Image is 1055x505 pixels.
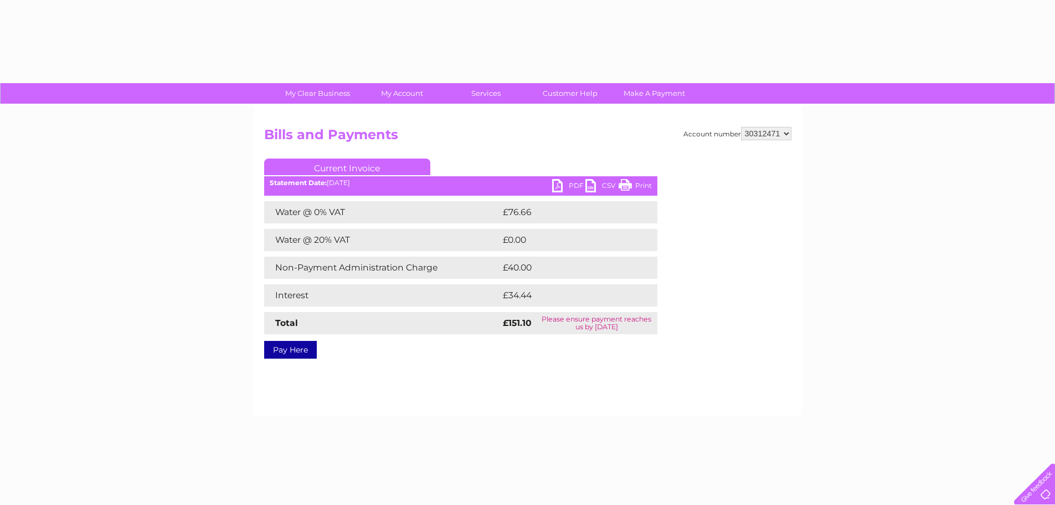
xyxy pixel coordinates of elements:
td: Water @ 20% VAT [264,229,500,251]
h2: Bills and Payments [264,127,791,148]
a: Print [619,179,652,195]
b: Statement Date: [270,178,327,187]
td: Interest [264,284,500,307]
a: Current Invoice [264,159,430,175]
a: CSV [585,179,619,195]
td: Non-Payment Administration Charge [264,257,500,279]
td: £76.66 [500,201,636,223]
td: £34.44 [500,284,636,307]
td: Please ensure payment reaches us by [DATE] [536,312,657,334]
td: £0.00 [500,229,632,251]
a: My Clear Business [272,83,363,104]
a: Customer Help [524,83,616,104]
strong: £151.10 [503,318,532,328]
a: Services [440,83,532,104]
div: [DATE] [264,179,657,187]
td: Water @ 0% VAT [264,201,500,223]
a: My Account [356,83,447,104]
td: £40.00 [500,257,636,279]
a: PDF [552,179,585,195]
a: Pay Here [264,341,317,359]
div: Account number [683,127,791,140]
a: Make A Payment [609,83,700,104]
strong: Total [275,318,298,328]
